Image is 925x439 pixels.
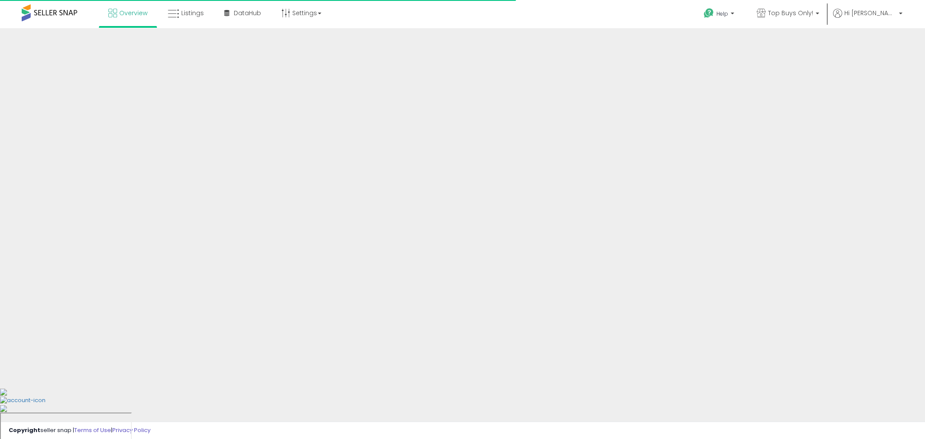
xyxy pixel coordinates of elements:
span: DataHub [234,9,261,17]
a: Help [697,1,743,28]
span: Listings [181,9,204,17]
a: Hi [PERSON_NAME] [833,9,902,28]
i: Get Help [703,8,714,19]
span: Hi [PERSON_NAME] [844,9,896,17]
span: Help [716,10,728,17]
span: Top Buys Only! [768,9,813,17]
span: Overview [119,9,147,17]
